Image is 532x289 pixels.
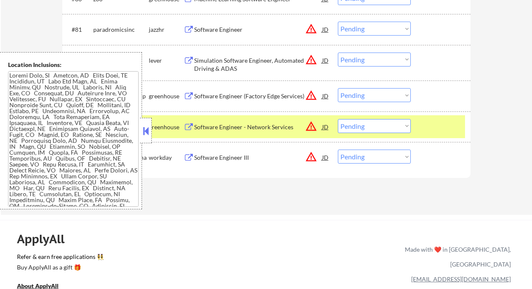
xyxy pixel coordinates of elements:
[321,119,330,134] div: JD
[194,25,322,34] div: Software Engineer
[305,89,317,101] button: warning_amber
[149,25,184,34] div: jazzhr
[194,56,322,73] div: Simulation Software Engineer, Automated Driving & ADAS
[194,92,322,100] div: Software Engineer (Factory Edge Services)
[149,56,184,65] div: lever
[401,242,511,272] div: Made with ❤️ in [GEOGRAPHIC_DATA], [GEOGRAPHIC_DATA]
[194,153,322,162] div: Software Engineer III
[17,264,102,270] div: Buy ApplyAll as a gift 🎁
[149,92,184,100] div: greenhouse
[321,88,330,103] div: JD
[149,153,184,162] div: workday
[321,22,330,37] div: JD
[305,120,317,132] button: warning_amber
[411,275,511,283] a: [EMAIL_ADDRESS][DOMAIN_NAME]
[149,123,184,131] div: greenhouse
[17,232,74,246] div: ApplyAll
[17,254,228,263] a: Refer & earn free applications 👯‍♀️
[194,123,322,131] div: Software Engineer - Network Services
[8,61,139,69] div: Location Inclusions:
[305,151,317,163] button: warning_amber
[321,53,330,68] div: JD
[305,54,317,66] button: warning_amber
[72,25,86,34] div: #81
[17,263,102,273] a: Buy ApplyAll as a gift 🎁
[305,23,317,35] button: warning_amber
[93,25,149,34] div: paradromicsinc
[321,150,330,165] div: JD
